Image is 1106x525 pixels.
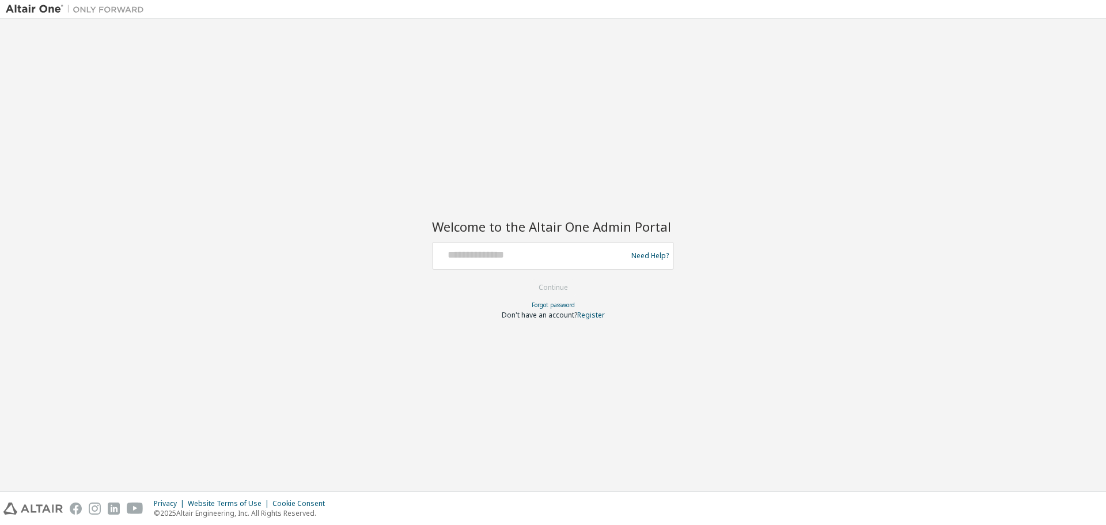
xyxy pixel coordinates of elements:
a: Forgot password [532,301,575,309]
img: facebook.svg [70,503,82,515]
h2: Welcome to the Altair One Admin Portal [432,218,674,235]
div: Privacy [154,499,188,508]
div: Website Terms of Use [188,499,272,508]
p: © 2025 Altair Engineering, Inc. All Rights Reserved. [154,508,332,518]
img: youtube.svg [127,503,143,515]
div: Cookie Consent [272,499,332,508]
a: Register [577,310,605,320]
img: instagram.svg [89,503,101,515]
span: Don't have an account? [502,310,577,320]
img: linkedin.svg [108,503,120,515]
img: Altair One [6,3,150,15]
a: Need Help? [631,255,669,256]
img: altair_logo.svg [3,503,63,515]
